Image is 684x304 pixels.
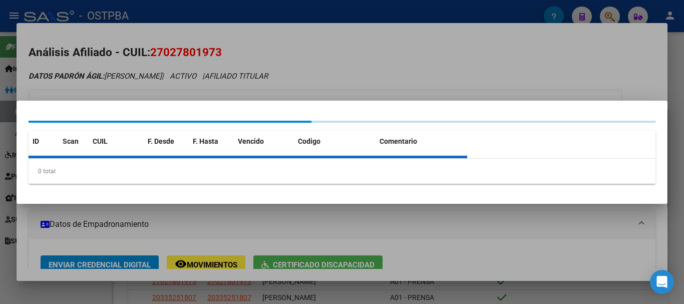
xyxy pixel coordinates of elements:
span: Codigo [298,137,320,145]
datatable-header-cell: Codigo [294,131,376,152]
datatable-header-cell: F. Desde [144,131,189,152]
span: Scan [63,137,79,145]
datatable-header-cell: Vencido [234,131,294,152]
datatable-header-cell: CUIL [89,131,144,152]
span: ID [33,137,39,145]
div: 0 total [29,159,655,184]
datatable-header-cell: Scan [59,131,89,152]
span: F. Hasta [193,137,218,145]
span: Vencido [238,137,264,145]
span: F. Desde [148,137,174,145]
span: Comentario [380,137,417,145]
span: CUIL [93,137,108,145]
div: Open Intercom Messenger [650,270,674,294]
datatable-header-cell: ID [29,131,59,152]
datatable-header-cell: Comentario [376,131,467,152]
datatable-header-cell: F. Hasta [189,131,234,152]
